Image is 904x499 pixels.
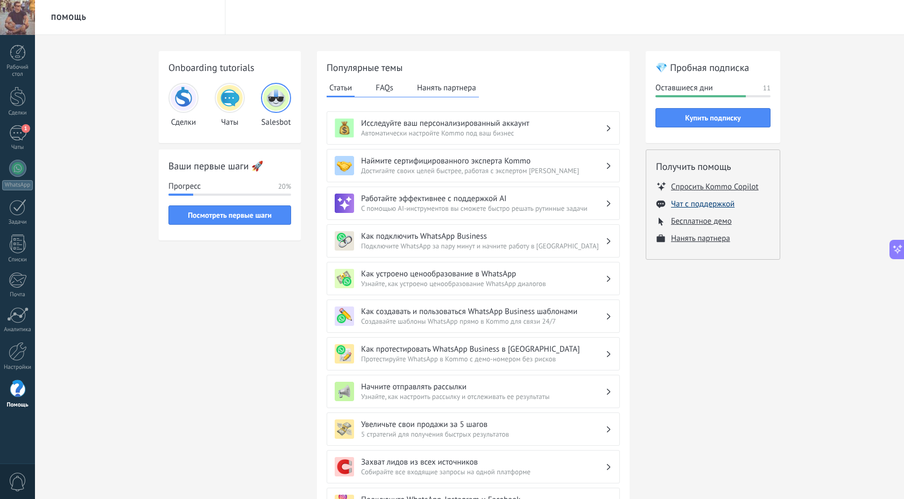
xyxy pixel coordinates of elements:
button: Нанять партнера [671,233,730,244]
h3: Наймите сертифицированного эксперта Kommo [361,156,605,166]
h2: Ваши первые шаги 🚀 [168,159,291,173]
div: Чаты [2,144,33,151]
button: Нанять партнера [414,80,479,96]
span: 11 [763,83,771,94]
button: Статьи [327,80,355,97]
span: Подключите WhatsApp за пару минут и начните работу в [GEOGRAPHIC_DATA] [361,241,605,251]
div: Почта [2,291,33,298]
h3: Захват лидов из всех источников [361,457,605,467]
div: Сделки [168,83,199,127]
span: Прогресс [168,181,201,192]
span: Купить подписку [685,114,740,122]
span: Протестируйте WhatsApp в Kommo с демо-номером без рисков [361,354,605,363]
h2: Получить помощь [656,160,770,173]
span: Собирайте все входящие запросы на одной платформе [361,467,605,476]
button: Купить подписку [655,108,771,127]
span: 5 стратегий для получения быстрых результатов [361,430,605,439]
span: Создавайте шаблоны WhatsApp прямо в Kommo для связи 24/7 [361,317,605,326]
h3: Работайте эффективнее с поддержкой AI [361,194,605,204]
span: Посмотреть первые шаги [188,211,272,219]
span: 20% [278,181,291,192]
div: Аналитика [2,326,33,333]
span: Достигайте своих целей быстрее, работая с экспертом [PERSON_NAME] [361,166,605,175]
div: Списки [2,256,33,263]
h3: Как устроено ценообразование в WhatsApp [361,269,605,279]
button: Спросить Kommo Copilot [671,181,759,192]
div: Настройки [2,364,33,371]
div: WhatsApp [2,180,33,190]
h2: 💎 Пробная подписка [655,61,771,74]
span: Узнайте, как устроено ценообразование WhatsApp диалогов [361,279,605,288]
div: Рабочий стол [2,64,33,78]
span: С помощью AI-инструментов вы сможете быстро решать рутинные задачи [361,204,605,213]
span: Узнайте, как настроить рассылку и отслеживать ее результаты [361,392,605,401]
h3: Как подключить WhatsApp Business [361,231,605,241]
div: Помощь [2,402,33,409]
h3: Увеличьте свои продажи за 5 шагов [361,419,605,430]
h2: Популярные темы [327,61,620,74]
div: Задачи [2,219,33,226]
button: Бесплатное демо [671,216,732,226]
div: Сделки [2,110,33,117]
div: Salesbot [261,83,291,127]
h2: Onboarding tutorials [168,61,291,74]
button: Посмотреть первые шаги [168,205,291,225]
h3: Исследуйте ваш персонализированный аккаунт [361,118,605,129]
button: Чат с поддержкой [671,199,734,209]
h3: Начните отправлять рассылки [361,382,605,392]
button: FAQs [373,80,396,96]
h3: Как протестировать WhatsApp Business в [GEOGRAPHIC_DATA] [361,344,605,354]
span: Автоматически настройте Kommo под ваш бизнес [361,129,605,138]
h3: Как создавать и пользоваться WhatsApp Business шаблонами [361,306,605,317]
span: 1 [22,124,30,133]
span: Оставшиеся дни [655,83,713,94]
div: Чаты [215,83,245,127]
